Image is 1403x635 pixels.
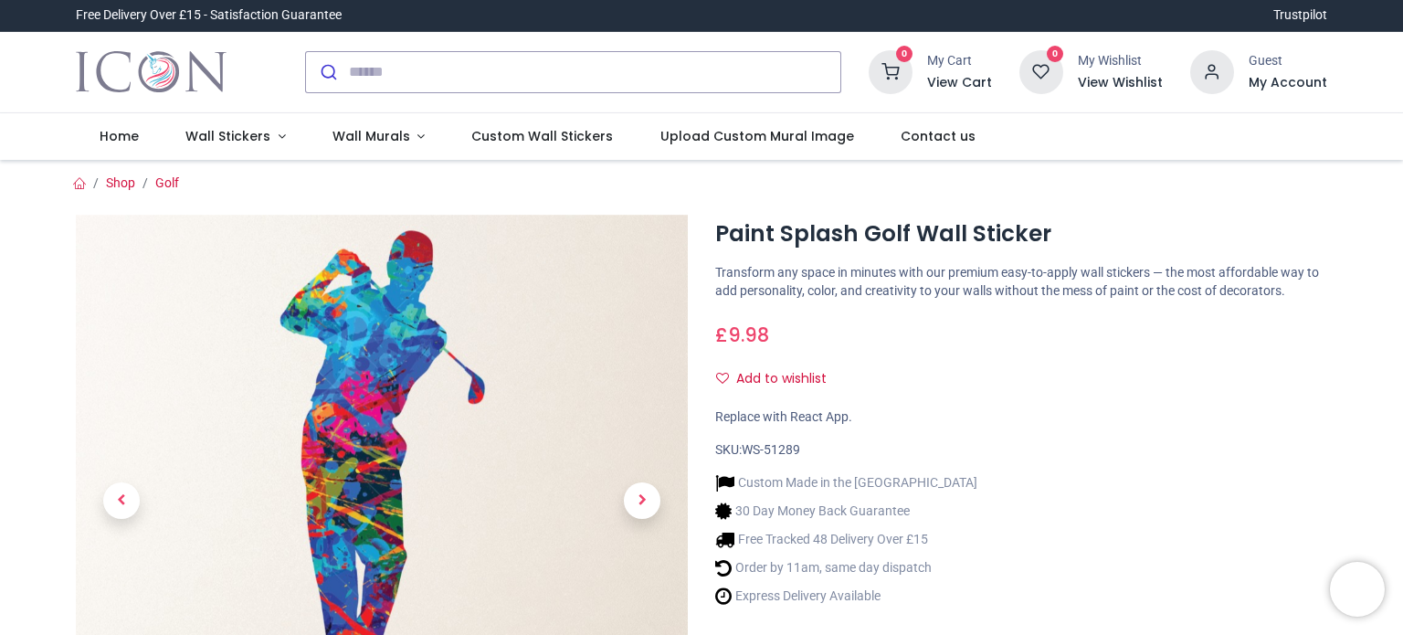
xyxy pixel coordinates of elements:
span: WS-51289 [742,442,800,457]
span: Next [624,482,660,519]
iframe: Brevo live chat [1330,562,1385,617]
a: View Cart [927,74,992,92]
a: Golf [155,175,179,190]
i: Add to wishlist [716,372,729,385]
p: Transform any space in minutes with our premium easy-to-apply wall stickers — the most affordable... [715,264,1327,300]
a: 0 [869,63,912,78]
div: SKU: [715,441,1327,460]
button: Submit [306,52,349,92]
span: 9.98 [728,322,769,348]
div: My Cart [927,52,992,70]
a: Logo of Icon Wall Stickers [76,47,227,98]
h1: Paint Splash Golf Wall Sticker [715,218,1327,249]
a: View Wishlist [1078,74,1163,92]
a: Trustpilot [1273,6,1327,25]
span: Upload Custom Mural Image [660,127,854,145]
li: 30 Day Money Back Guarantee [715,502,977,521]
span: Contact us [901,127,976,145]
li: Order by 11am, same day dispatch [715,558,977,577]
button: Add to wishlistAdd to wishlist [715,364,842,395]
a: Shop [106,175,135,190]
li: Custom Made in the [GEOGRAPHIC_DATA] [715,473,977,492]
span: Custom Wall Stickers [471,127,613,145]
span: £ [715,322,769,348]
a: Wall Stickers [162,113,309,161]
img: Icon Wall Stickers [76,47,227,98]
div: Replace with React App. [715,408,1327,427]
li: Free Tracked 48 Delivery Over £15 [715,530,977,549]
span: Wall Stickers [185,127,270,145]
div: Guest [1249,52,1327,70]
a: Wall Murals [309,113,448,161]
span: Home [100,127,139,145]
span: Previous [103,482,140,519]
a: My Account [1249,74,1327,92]
span: Wall Murals [332,127,410,145]
li: Express Delivery Available [715,587,977,606]
div: Free Delivery Over £15 - Satisfaction Guarantee [76,6,342,25]
a: 0 [1019,63,1063,78]
sup: 0 [896,46,913,63]
div: My Wishlist [1078,52,1163,70]
sup: 0 [1047,46,1064,63]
